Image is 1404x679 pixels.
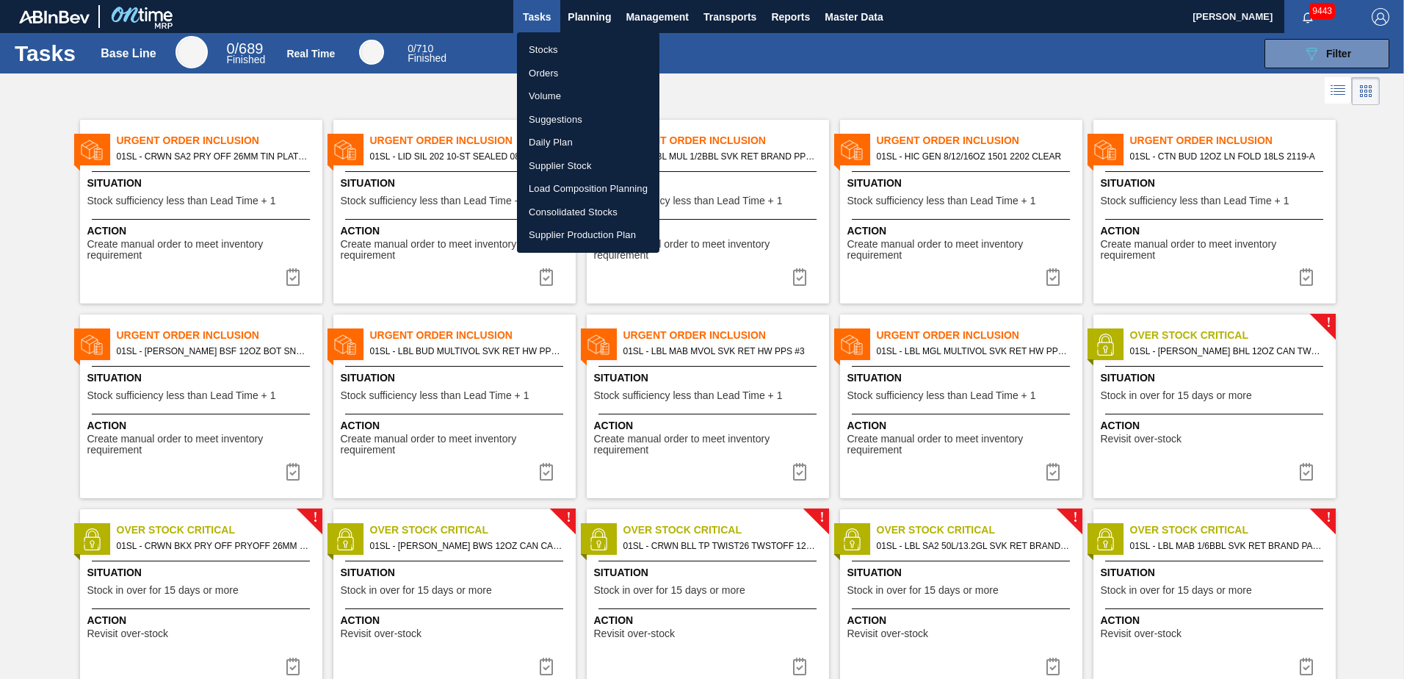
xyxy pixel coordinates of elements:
[517,154,659,178] a: Supplier Stock
[517,85,659,108] a: Volume
[517,131,659,154] a: Daily Plan
[517,62,659,85] a: Orders
[517,201,659,224] a: Consolidated Stocks
[517,38,659,62] a: Stocks
[517,108,659,132] a: Suggestions
[517,223,659,247] a: Supplier Production Plan
[517,177,659,201] a: Load Composition Planning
